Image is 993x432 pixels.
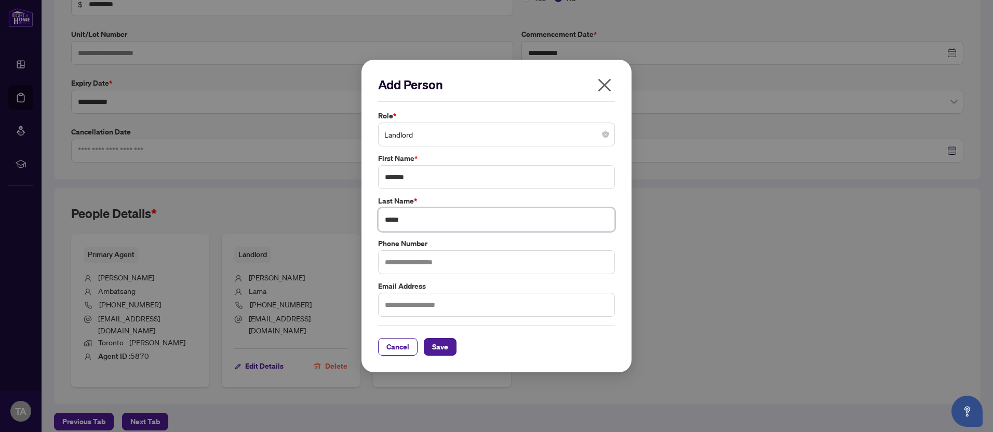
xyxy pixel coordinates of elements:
[384,125,609,144] span: Landlord
[378,110,615,122] label: Role
[424,338,457,356] button: Save
[378,76,615,93] h2: Add Person
[432,339,448,355] span: Save
[386,339,409,355] span: Cancel
[378,280,615,292] label: Email Address
[951,396,983,427] button: Open asap
[602,131,609,138] span: close-circle
[378,338,418,356] button: Cancel
[378,153,615,164] label: First Name
[378,238,615,249] label: Phone Number
[378,195,615,207] label: Last Name
[596,77,613,93] span: close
